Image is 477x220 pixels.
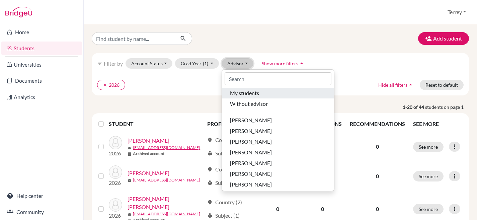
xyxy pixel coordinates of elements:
span: mail [128,146,132,150]
span: Show more filters [262,61,298,66]
p: 2026 [109,179,122,187]
span: local_library [207,213,213,218]
button: Account Status [126,58,172,69]
span: local_library [207,180,213,186]
span: location_on [207,200,213,205]
span: Hide all filters [378,82,407,88]
th: SEE MORE [409,116,466,132]
a: [PERSON_NAME] [PERSON_NAME] [128,195,204,211]
button: See more [413,142,444,152]
a: [EMAIL_ADDRESS][DOMAIN_NAME] [133,211,200,217]
span: location_on [207,167,213,172]
div: Country (1) [207,165,242,173]
i: arrow_drop_up [298,60,305,67]
button: Advisor [222,58,253,69]
span: students on page 1 [425,103,469,111]
span: [PERSON_NAME] [230,127,272,135]
span: Filter by [104,60,123,67]
button: Reset to default [420,80,464,90]
th: PROFILE [203,116,256,132]
div: Country (2) [207,198,242,206]
p: 2026 [109,149,122,157]
button: [PERSON_NAME] [222,179,334,190]
img: Bridge-U [5,7,32,17]
div: Subject (3) [207,149,240,157]
a: Students [1,42,82,55]
button: Add student [418,32,469,45]
div: Advisor [222,69,334,191]
button: [PERSON_NAME] [222,136,334,147]
button: See more [413,204,444,214]
span: [PERSON_NAME] [230,180,272,189]
div: Country (1) [207,136,242,144]
p: 0 [350,205,405,213]
div: Subject (1) [207,179,240,187]
a: Analytics [1,90,82,104]
span: (1) [203,61,208,66]
img: Arora, Iknoor [109,136,122,149]
i: filter_list [97,61,102,66]
a: [PERSON_NAME] [128,169,169,177]
span: inventory_2 [128,152,132,156]
button: [PERSON_NAME] [222,168,334,179]
b: Archived account [133,151,165,157]
span: [PERSON_NAME] [230,148,272,156]
a: Home [1,25,82,39]
button: Without advisor [222,98,334,109]
button: Grad Year(1) [175,58,219,69]
a: [EMAIL_ADDRESS][DOMAIN_NAME] [133,145,200,151]
i: arrow_drop_up [407,81,414,88]
button: [PERSON_NAME] [222,147,334,158]
a: Help center [1,189,82,203]
button: clear2026 [97,80,125,90]
button: See more [413,171,444,181]
span: [PERSON_NAME] [230,116,272,124]
span: mail [128,178,132,182]
img: Broms, Tyra Ruth Elisabeth [109,198,122,212]
span: mail [128,212,132,216]
button: Terrey [445,6,469,18]
th: RECOMMENDATIONS [346,116,409,132]
a: [EMAIL_ADDRESS][DOMAIN_NAME] [133,177,200,183]
a: Documents [1,74,82,87]
span: [PERSON_NAME] [230,138,272,146]
span: location_on [207,137,213,143]
button: [PERSON_NAME] [222,126,334,136]
strong: 1-20 of 44 [403,103,425,111]
span: [PERSON_NAME] [230,159,272,167]
button: My students [222,88,334,98]
a: Universities [1,58,82,71]
span: local_library [207,151,213,156]
input: Find student by name... [92,32,175,45]
div: Subject (1) [207,212,240,220]
button: Show more filtersarrow_drop_up [256,58,311,69]
input: Search [225,72,331,85]
button: [PERSON_NAME] [222,158,334,168]
a: Community [1,205,82,219]
p: 2026 [109,212,122,220]
span: Without advisor [230,100,268,108]
p: 0 [350,143,405,151]
a: [PERSON_NAME] [128,137,169,145]
span: [PERSON_NAME] [230,170,272,178]
img: Baird, Fiona [109,165,122,179]
button: Hide all filtersarrow_drop_up [373,80,420,90]
button: [PERSON_NAME] [222,115,334,126]
th: STUDENT [109,116,203,132]
span: My students [230,89,259,97]
p: 0 [350,172,405,180]
i: clear [103,83,107,87]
